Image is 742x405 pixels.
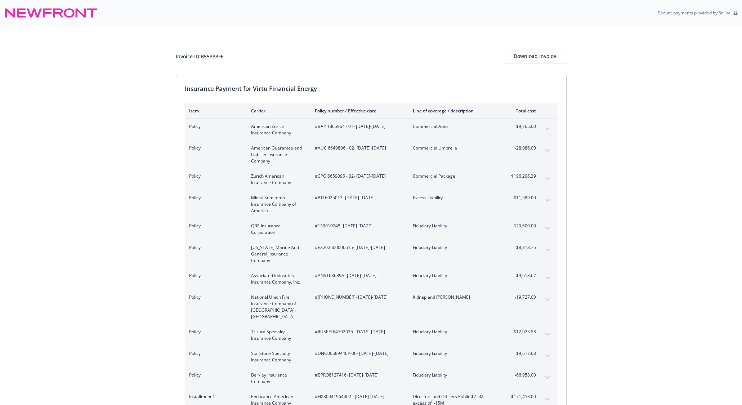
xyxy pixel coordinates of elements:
span: Fiduciary Liability [413,329,497,335]
div: Carrier [251,108,303,114]
span: $9,618.67 [509,272,536,279]
button: expand content [542,350,553,362]
span: Fiduciary Liability [413,244,497,251]
span: Commercial Auto [413,123,497,130]
div: PolicyAssociated Industries Insurance Company, Inc.#ANV163689A- [DATE]-[DATE]Fiduciary Liability$... [185,268,558,290]
button: expand content [542,244,553,256]
span: Trisura Specialty Insurance Company [251,329,303,342]
span: Mitsui Sumitomo Insurance Company of America [251,195,303,214]
span: Kidnap and [PERSON_NAME] [413,294,497,301]
span: Associated Industries Insurance Company, Inc. [251,272,303,285]
span: $20,600.00 [509,223,536,229]
button: expand content [542,294,553,306]
span: $19,727.00 [509,294,536,301]
div: Total cost [509,108,536,114]
div: Invoice ID: B55388FE [176,53,224,60]
div: Insurance Payment for Virtu Financial Energy [185,84,558,93]
div: Policy[US_STATE] Marine And General Insurance Company#EX202500006615- [DATE]-[DATE]Fiduciary Liab... [185,240,558,268]
span: #DNO00589440P-00 - [DATE]-[DATE] [315,350,401,357]
span: Commercial Umbrella [413,145,497,151]
div: PolicyAmerican Guarantee and Liability Insurance Company#AUC 6649896 - 02- [DATE]-[DATE]Commercia... [185,141,558,169]
div: PolicyStarStone Specialty Insurance Company#DNO00589440P-00- [DATE]-[DATE]Fiduciary Liability$9,6... [185,346,558,368]
span: Policy [189,123,240,130]
span: Installment 1 [189,393,240,400]
span: American Zurich Insurance Company [251,123,303,136]
span: Zurich American Insurance Company [251,173,303,186]
span: $196,206.39 [509,173,536,179]
span: $66,958.00 [509,372,536,378]
span: American Guarantee and Liability Insurance Company [251,145,303,164]
span: StarStone Specialty Insurance Company [251,350,303,363]
span: [US_STATE] Marine And General Insurance Company [251,244,303,264]
span: Policy [189,294,240,301]
button: expand content [542,393,553,405]
span: #FIX30041964402 - [DATE]-[DATE] [315,393,401,400]
span: Policy [189,350,240,357]
span: Policy [189,173,240,179]
div: PolicyBerkley Insurance Company#BPRO8127416- [DATE]-[DATE]Fiduciary Liability$66,958.00expand con... [185,368,558,389]
span: Berkley Insurance Company [251,372,303,385]
span: Policy [189,329,240,335]
span: Fiduciary Liability [413,350,497,357]
span: #PTL6025013 - [DATE]-[DATE] [315,195,401,201]
span: #130010245 - [DATE]-[DATE] [315,223,401,229]
div: PolicyAmerican Zurich Insurance Company#BAP 1865964 - 01- [DATE]-[DATE]Commercial Auto$9,765.00ex... [185,119,558,141]
button: expand content [542,329,553,340]
div: Item [189,108,240,114]
span: Fiduciary Liability [413,272,497,279]
button: expand content [542,272,553,284]
span: #BAP 1865964 - 01 - [DATE]-[DATE] [315,123,401,130]
span: $12,023.58 [509,329,536,335]
button: Download Invoice [504,49,567,63]
div: PolicyTrisura Specialty Insurance Company#RUSEFL64702025- [DATE]-[DATE]Fiduciary Liability$12,023... [185,324,558,346]
span: Excess Liability [413,195,497,201]
button: expand content [542,145,553,156]
button: expand content [542,123,553,135]
span: #[PHONE_NUMBER] - [DATE]-[DATE] [315,294,401,301]
span: Policy [189,145,240,151]
span: Fiduciary Liability [413,372,497,378]
span: $8,818.75 [509,244,536,251]
div: PolicyMitsui Sumitomo Insurance Company of America#PTL6025013- [DATE]-[DATE]Excess Liability$11,5... [185,190,558,218]
span: Policy [189,223,240,229]
span: $28,986.00 [509,145,536,151]
button: expand content [542,195,553,206]
div: Policy number / Effective date [315,108,401,114]
span: QBE Insurance Corporation [251,223,303,236]
span: Commercial Package [413,173,497,179]
button: expand content [542,372,553,383]
span: Fiduciary Liability [413,223,497,229]
div: PolicyZurich American Insurance Company#CPO 6659096 - 02- [DATE]-[DATE]Commercial Package$196,206... [185,169,558,190]
span: $9,617.63 [509,350,536,357]
span: $171,453.00 [509,393,536,400]
span: #RUSEFL64702025 - [DATE]-[DATE] [315,329,401,335]
span: #BPRO8127416 - [DATE]-[DATE] [315,372,401,378]
button: expand content [542,173,553,184]
span: Policy [189,195,240,201]
div: PolicyQBE Insurance Corporation#130010245- [DATE]-[DATE]Fiduciary Liability$20,600.00expand content [185,218,558,240]
span: National Union Fire Insurance Company of [GEOGRAPHIC_DATA], [GEOGRAPHIC_DATA]. [251,294,303,320]
span: #EX202500006615 - [DATE]-[DATE] [315,244,401,251]
span: Policy [189,372,240,378]
span: Policy [189,244,240,251]
button: expand content [542,223,553,234]
span: $9,765.00 [509,123,536,130]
